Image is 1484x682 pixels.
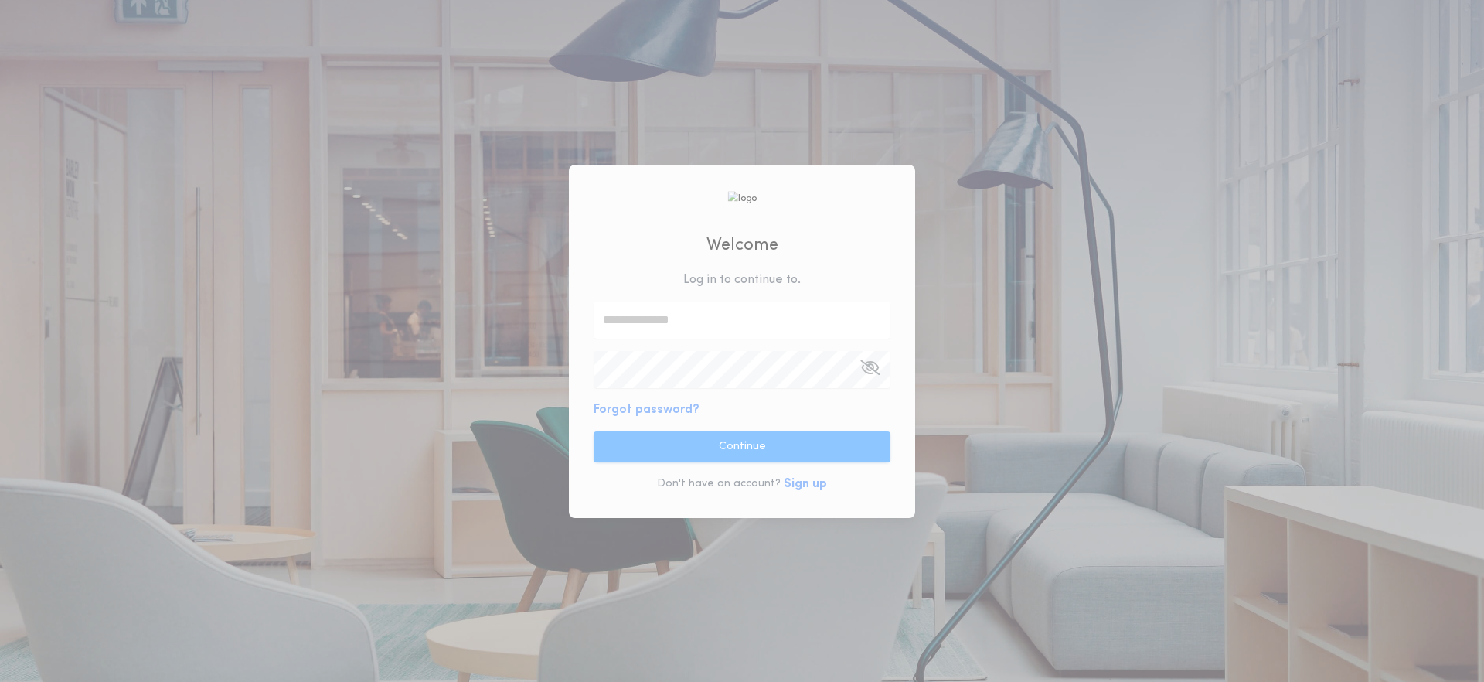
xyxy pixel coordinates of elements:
button: Continue [594,431,890,462]
button: Forgot password? [594,401,699,419]
img: logo [727,191,757,206]
p: Log in to continue to . [683,271,801,289]
h2: Welcome [706,233,778,258]
button: Sign up [784,475,827,493]
p: Don't have an account? [657,476,781,492]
